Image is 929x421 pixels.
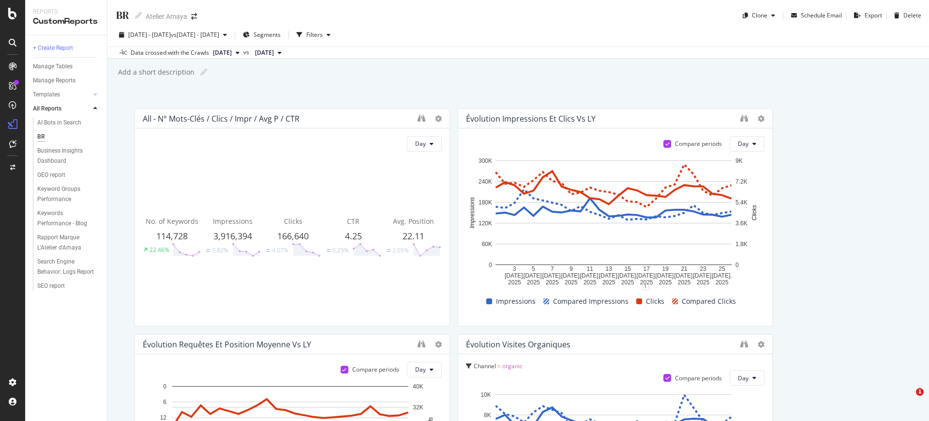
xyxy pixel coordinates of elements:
text: 12 [160,414,167,421]
div: Évolution impressions et clics vs LY [466,114,596,124]
a: Business Insights Dashboard [37,146,100,166]
text: 15 [624,265,631,272]
text: 0 [735,262,739,268]
img: Equal [266,249,270,252]
text: 2025 [564,279,577,286]
div: Compare periods [675,140,722,148]
text: 17 [643,265,650,272]
text: 2025 [602,279,615,286]
div: Business Insights Dashboard [37,146,93,166]
button: [DATE] [209,47,243,59]
text: 2025 [659,279,672,286]
text: 0 [163,383,166,390]
div: binoculars [418,114,425,122]
span: Segments [254,31,281,39]
span: 2025 Jun. 28th [255,48,274,57]
div: 3.82% [212,246,228,254]
span: Channel [474,362,496,370]
span: 2025 Jul. 26th [213,48,232,57]
span: No. of Keywords [146,217,198,226]
text: 40K [413,383,423,390]
text: 5.4K [735,199,748,206]
text: 240K [478,178,492,185]
button: Day [407,136,442,152]
div: 22.46% [150,246,169,254]
span: Day [738,140,749,148]
a: + Create Report [33,43,100,53]
text: 2025 [677,279,690,286]
text: 3.6K [735,220,748,227]
text: 5 [532,265,535,272]
a: GEO report [37,170,100,180]
span: 3,916,394 [213,230,252,242]
div: Schedule Email [801,11,842,19]
text: 13 [605,265,612,272]
text: 180K [478,199,492,206]
div: 1 [642,282,649,290]
text: 21 [681,265,688,272]
a: Search Engine Behavior: Logs Report [37,257,100,277]
svg: A chart. [466,156,761,286]
div: Évolution Visites organiques [466,340,570,349]
div: Clone [752,11,767,19]
span: Compared Clicks [682,296,736,307]
span: vs [243,48,251,57]
span: Impressions [496,296,536,307]
div: Compare periods [675,374,722,382]
iframe: Intercom live chat [896,388,919,411]
span: [DATE] - [DATE] [128,31,171,39]
img: Equal [206,249,210,252]
text: 2025 [621,279,634,286]
text: 9 [569,265,572,272]
button: Export [850,8,882,23]
div: Filters [306,31,323,39]
text: 3 [513,265,516,272]
button: Segments [239,27,285,43]
text: 1.8K [735,241,748,248]
button: Day [730,136,764,152]
text: [DATE]. [617,272,637,279]
text: 60K [481,241,492,248]
span: Clicks [646,296,664,307]
a: Rapport Marque L'Atelier d'Amaya [37,233,100,253]
div: arrow-right-arrow-left [191,13,197,20]
a: Keywords Performance - Blog [37,208,100,229]
text: 7 [551,265,554,272]
div: GEO report [37,170,65,180]
button: Clone [739,8,779,23]
text: [DATE]. [580,272,599,279]
div: Keywords Performance - Blog [37,208,93,229]
div: 2.05% [392,246,409,254]
text: 11 [586,265,593,272]
i: Edit report name [135,12,142,19]
text: 10K [480,391,491,398]
text: 23 [700,265,706,272]
text: [DATE]. [504,272,524,279]
div: binoculars [740,114,748,122]
div: CustomReports [33,16,99,27]
text: 19 [662,265,669,272]
span: Day [415,140,426,148]
text: 32K [413,404,423,411]
span: 4.25 [345,230,362,242]
text: [DATE]. [674,272,694,279]
button: Day [730,370,764,386]
span: 22.11 [403,230,424,242]
div: Évolution requêtes et position moyenne vs LY [143,340,311,349]
text: Clicks [751,205,758,220]
div: Keyword Groups Performance [37,184,93,204]
button: Delete [890,8,921,23]
text: 8K [483,412,491,419]
div: Export [865,11,882,19]
text: 300K [478,157,492,164]
span: Impressions [213,217,253,226]
button: Filters [293,27,334,43]
span: Avg. Position [393,217,434,226]
a: Manage Reports [33,76,100,86]
div: 0.25% [332,246,349,254]
text: [DATE]. [655,272,675,279]
text: 2025 [715,279,728,286]
div: Data crossed with the Crawls [131,48,209,57]
div: Rapport Marque L'Atelier d'Amaya [37,233,94,253]
img: Equal [327,249,330,252]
